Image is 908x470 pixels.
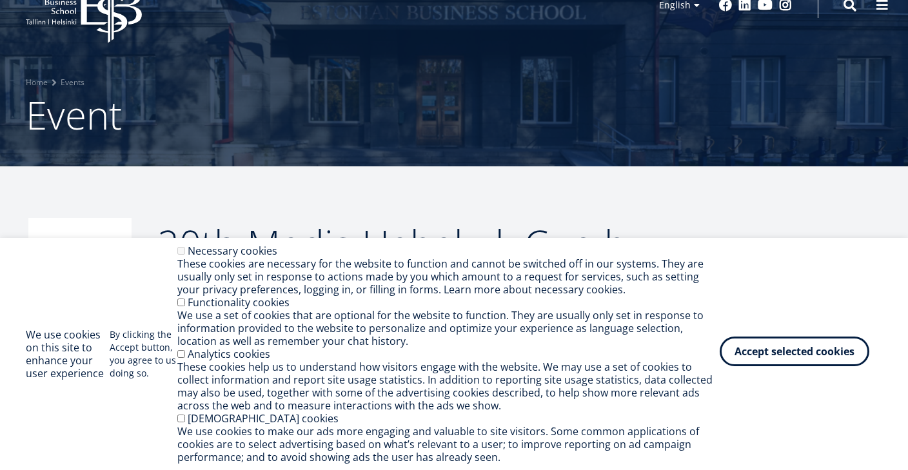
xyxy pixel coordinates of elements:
div: These cookies help us to understand how visitors engage with the website. We may use a set of coo... [177,360,720,412]
p: By clicking the Accept button, you agree to us doing so. [110,328,177,380]
span: 20th Madis Habakuk Cup by EBS [157,217,646,322]
button: Accept selected cookies [720,337,869,366]
div: These cookies are necessary for the website to function and cannot be switched off in our systems... [177,257,720,296]
label: [DEMOGRAPHIC_DATA] cookies [188,411,339,426]
label: Analytics cookies [188,347,270,361]
a: Home [26,76,48,89]
div: We use cookies to make our ads more engaging and valuable to site visitors. Some common applicati... [177,425,720,464]
h2: We use cookies on this site to enhance your user experience [26,328,110,380]
div: We use a set of cookies that are optional for the website to function. They are usually only set ... [177,309,720,348]
a: Events [61,76,84,89]
div: 21 [28,218,132,321]
label: Necessary cookies [188,244,277,258]
label: Functionality cookies [188,295,290,309]
h1: Event [26,89,882,141]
